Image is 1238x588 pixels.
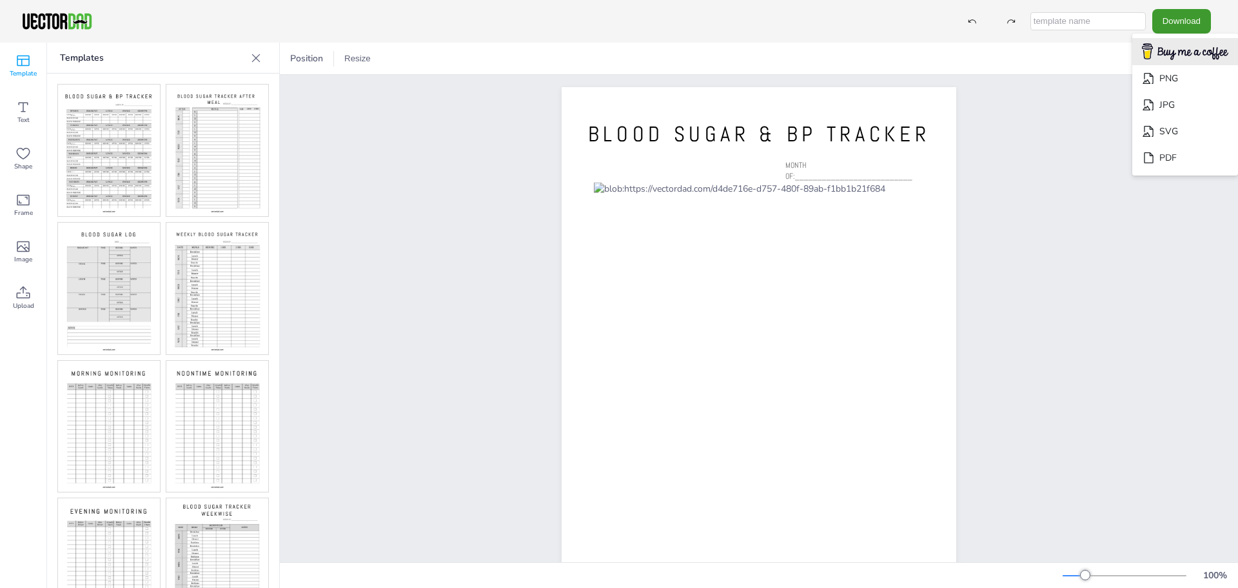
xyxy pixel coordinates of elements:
ul: Download [1132,34,1238,176]
img: sugar3.jpg [166,223,268,354]
input: template name [1030,12,1146,30]
img: sugar10.jpg [166,85,268,216]
button: Resize [339,48,376,69]
li: JPG [1132,92,1238,118]
div: 100 % [1199,569,1230,582]
li: PNG [1132,65,1238,92]
img: sugar1.jpg [58,85,160,216]
span: Text [17,115,30,125]
span: Template [10,68,37,79]
img: sugar4.jpg [58,361,160,492]
span: Shape [14,161,32,172]
li: PDF [1132,145,1238,171]
li: SVG [1132,118,1238,145]
span: BLOOD SUGAR & BP TRACKER [588,121,930,148]
span: Upload [13,301,34,311]
span: Image [14,254,32,265]
img: VectorDad-1.png [21,12,93,31]
button: Download [1152,9,1211,33]
img: buymecoffee.png [1134,39,1237,65]
span: MONTH OF:__________________________ [785,160,912,181]
span: Frame [14,208,33,218]
img: sugar5.jpg [166,361,268,492]
img: sugar2.jpg [58,223,160,354]
span: Position [288,52,326,65]
p: Templates [60,43,246,74]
